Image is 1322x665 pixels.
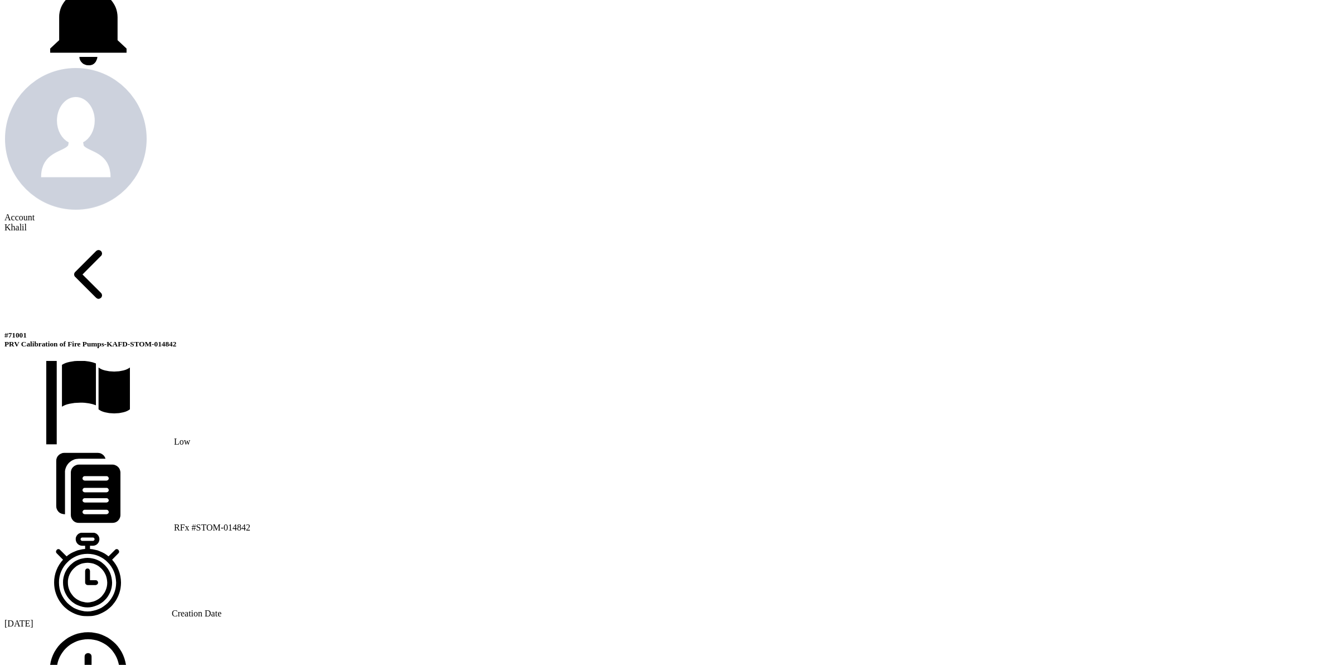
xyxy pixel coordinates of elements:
img: profile_test.png [4,68,147,210]
span: RFx [174,523,190,532]
span: #STOM-014842 [192,523,251,532]
h5: PRV Calibration of Fire Pumps-KAFD-STOM-014842 [4,331,1318,349]
span: Low [174,437,190,446]
div: [DATE] [4,619,1318,629]
div: Account [4,213,1318,223]
div: #71001 [4,331,1318,340]
div: Creation Date [4,533,1318,619]
span: PRV Calibration of Fire Pumps-KAFD-STOM-014842 [4,340,176,348]
div: Khalil [4,223,1318,233]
